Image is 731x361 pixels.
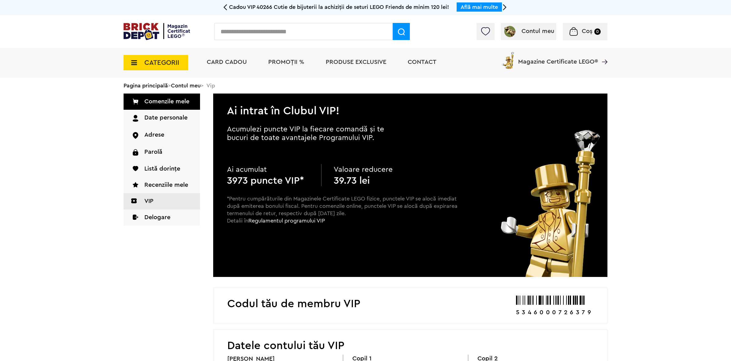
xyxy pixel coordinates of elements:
[124,193,200,209] a: VIP
[248,218,325,223] a: Regulamentul programului VIP
[334,176,370,186] b: 39.73 lei
[124,177,200,193] a: Recenziile mele
[124,110,200,127] a: Date personale
[326,59,386,65] a: Produse exclusive
[124,127,200,144] a: Adrese
[503,28,554,34] a: Contul meu
[227,125,404,142] p: Acumulezi puncte VIP la fiecare comandă și te bucuri de toate avantajele Programului VIP.
[408,59,436,65] a: Contact
[124,161,200,177] a: Listă dorințe
[213,94,607,116] h2: Ai intrat în Clubul VIP!
[207,59,247,65] a: Card Cadou
[494,130,607,277] img: vip_page_image
[268,59,304,65] a: PROMOȚII %
[229,4,449,10] span: Cadou VIP 40266 Cutie de bijuterii la achiziții de seturi LEGO Friends de minim 120 lei!
[124,94,200,110] a: Comenzile mele
[227,298,360,309] h2: Codul tău de membru VIP
[171,83,201,88] a: Contul meu
[124,144,200,161] a: Parolă
[124,83,168,88] a: Pagina principală
[334,164,416,175] p: Valoare reducere
[518,51,598,65] span: Magazine Certificate LEGO®
[598,51,607,57] a: Magazine Certificate LEGO®
[227,164,309,175] p: Ai acumulat
[594,28,601,35] small: 0
[461,4,498,10] a: Află mai multe
[521,28,554,34] span: Contul meu
[124,209,200,226] a: Delogare
[516,309,593,315] p: 5346000726379
[582,28,592,34] span: Coș
[227,176,304,186] b: 3973 puncte VIP*
[227,195,458,235] p: *Pentru cumpărăturile din Magazinele Certificate LEGO fizice, punctele VIP se alocă imediat după ...
[227,340,593,351] h2: Datele contului tău VIP
[516,296,584,305] img: barcode
[144,59,179,66] span: CATEGORII
[124,78,607,94] div: > > Vip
